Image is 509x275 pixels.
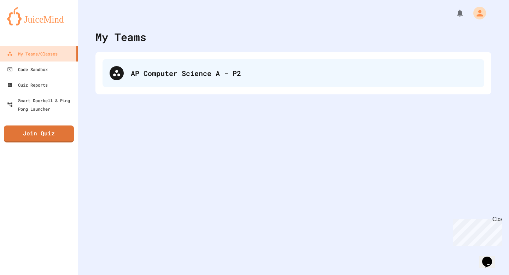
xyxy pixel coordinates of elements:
div: My Teams/Classes [7,49,58,58]
div: Quiz Reports [7,81,48,89]
div: My Account [466,5,488,21]
a: Join Quiz [4,125,74,142]
div: Smart Doorbell & Ping Pong Launcher [7,96,75,113]
div: AP Computer Science A - P2 [103,59,484,87]
div: AP Computer Science A - P2 [131,68,477,78]
div: Chat with us now!Close [3,3,49,45]
div: My Notifications [443,7,466,19]
iframe: chat widget [479,247,502,268]
div: My Teams [95,29,146,45]
iframe: chat widget [450,216,502,246]
div: Code Sandbox [7,65,48,74]
img: logo-orange.svg [7,7,71,25]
